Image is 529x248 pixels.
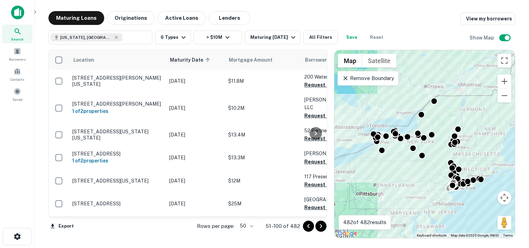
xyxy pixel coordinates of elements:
p: [STREET_ADDRESS] [72,201,162,207]
p: Remove Boundary [342,74,394,82]
p: $11.8M [228,77,297,85]
span: Saved [12,97,23,102]
button: Request Borrower Info [304,180,360,189]
p: $25M [228,200,297,207]
button: Maturing Loans [48,11,104,25]
span: [US_STATE], [GEOGRAPHIC_DATA] [60,34,112,41]
a: Borrowers [2,45,33,63]
p: [DATE] [169,200,221,207]
p: [STREET_ADDRESS][US_STATE] [72,178,162,184]
button: Save your search to get updates of matches that match your search criteria. [341,30,363,44]
p: 52 Partners LLC [304,127,409,134]
button: Keyboard shortcuts [417,233,447,238]
p: $13.3M [228,154,297,161]
div: 0 0 [334,50,515,238]
p: [DATE] [169,154,221,161]
img: capitalize-icon.png [11,6,24,19]
p: [STREET_ADDRESS][PERSON_NAME][US_STATE] [72,75,162,87]
p: [PERSON_NAME] Avenue Associates LP [304,150,409,157]
p: [STREET_ADDRESS] [72,151,162,157]
button: Zoom in [497,74,511,88]
th: Borrower Name [301,50,412,70]
div: 50 [237,221,254,231]
a: View my borrowers [460,12,515,25]
p: $12M [228,177,297,185]
button: Maturing [DATE] [245,30,301,44]
a: Saved [2,85,33,104]
span: Contacts [10,77,24,82]
span: Location [73,56,94,64]
h6: Show Map [469,34,495,42]
iframe: Chat Widget [494,193,529,226]
button: Originations [107,11,155,25]
button: Map camera controls [497,191,511,205]
button: Reset [366,30,388,44]
th: Mortgage Amount [225,50,301,70]
span: Mortgage Amount [229,56,281,64]
button: Request Borrower Info [304,112,360,120]
button: Request Borrower Info [304,134,360,143]
img: Google [336,229,359,238]
button: Request Borrower Info [304,158,360,166]
button: Show street map [338,54,362,68]
h6: 1 of 2 properties [72,157,162,165]
button: Request Borrower Info [304,203,360,212]
a: Terms (opens in new tab) [503,233,513,237]
button: Lenders [209,11,250,25]
p: [DATE] [169,177,221,185]
p: 200 Water SPE LLC [304,73,409,81]
p: 482 of 482 results [343,218,386,227]
th: Maturity Date [166,50,225,70]
span: Map data ©2025 Google, INEGI [451,233,499,237]
button: Go to previous page [303,221,314,232]
div: Maturing [DATE] [250,33,297,42]
span: Search [11,36,24,42]
span: Maturity Date [170,56,212,64]
button: Toggle fullscreen view [497,54,511,68]
button: > $10M [194,30,242,44]
button: Export [48,221,75,231]
p: [PERSON_NAME] AVE Development Company LLC [304,96,409,111]
a: Search [2,25,33,43]
a: Open this area in Google Maps (opens a new window) [336,229,359,238]
button: Zoom out [497,89,511,103]
span: Borrower Name [305,56,341,64]
p: [STREET_ADDRESS][PERSON_NAME] [72,101,162,107]
p: Rows per page: [197,222,234,230]
button: Show satellite imagery [362,54,396,68]
button: Request Borrower Info [304,81,360,89]
h6: 1 of 2 properties [72,107,162,115]
th: Location [69,50,166,70]
p: [DATE] [169,77,221,85]
button: Active Loans [158,11,206,25]
button: All Filters [303,30,338,44]
p: 51–100 of 482 [266,222,300,230]
p: 117 Preservation Housing Development FUN [304,173,409,180]
p: $10.2M [228,104,297,112]
span: Borrowers [9,56,26,62]
a: Contacts [2,65,33,83]
p: $13.4M [228,131,297,139]
p: [DATE] [169,131,221,139]
button: 6 Types [155,30,191,44]
p: [DATE] [169,104,221,112]
button: Go to next page [315,221,326,232]
p: [GEOGRAPHIC_DATA] DHC LLC [304,196,409,203]
p: [STREET_ADDRESS][US_STATE][US_STATE] [72,129,162,141]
